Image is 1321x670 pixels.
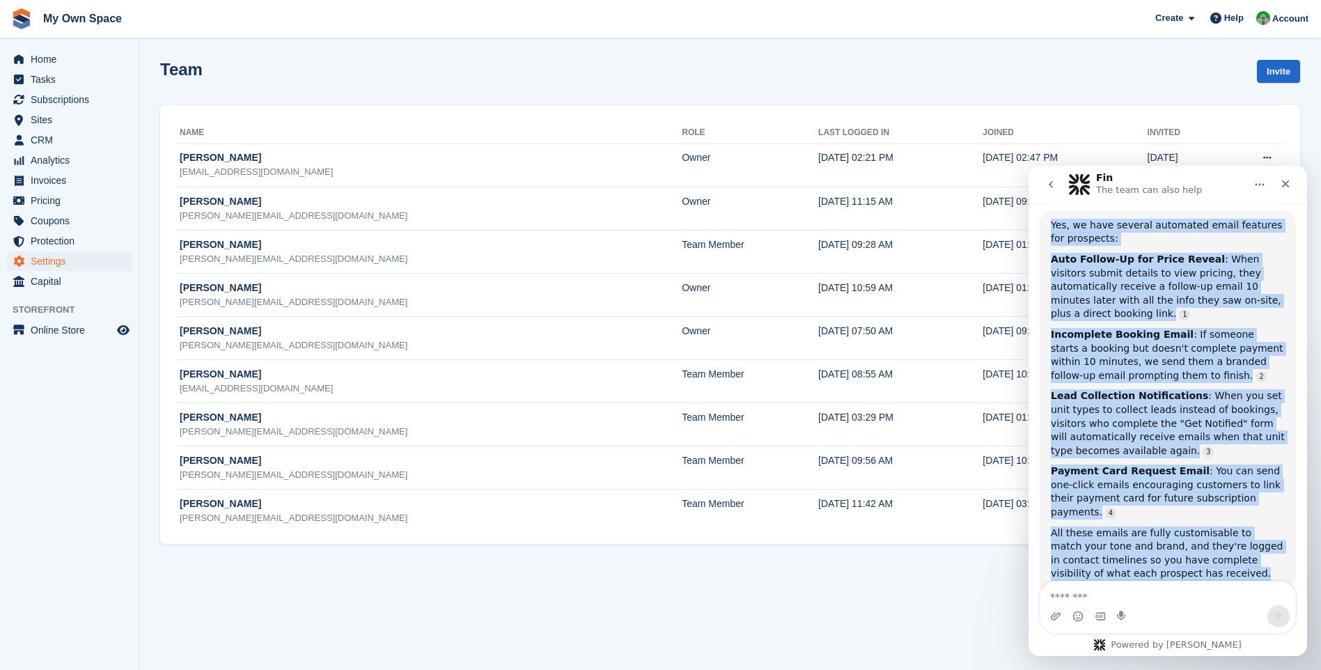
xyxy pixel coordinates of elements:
td: [DATE] 09:41 AM [983,187,1147,230]
a: menu [7,130,132,150]
a: menu [7,272,132,291]
td: [DATE] 07:50 AM [818,317,983,360]
td: [DATE] 10:59 AM [818,273,983,316]
td: [DATE] 09:28 AM [818,230,983,273]
span: Storefront [13,303,139,317]
span: Account [1272,12,1308,26]
td: [DATE] 08:55 AM [818,360,983,403]
div: [PERSON_NAME][EMAIL_ADDRESS][DOMAIN_NAME] [180,209,682,223]
div: [PERSON_NAME] [180,367,682,382]
td: Team Member [682,230,818,273]
td: Team Member [682,490,818,533]
div: [PERSON_NAME] [180,281,682,295]
a: menu [7,70,132,89]
td: [DATE] 02:47 PM [983,143,1147,187]
div: [PERSON_NAME][EMAIL_ADDRESS][DOMAIN_NAME] [180,295,682,309]
th: Joined [983,122,1147,144]
span: Protection [31,231,114,251]
td: [DATE] 11:42 AM [818,490,983,533]
span: CRM [31,130,114,150]
div: [PERSON_NAME][EMAIL_ADDRESS][DOMAIN_NAME] [180,425,682,439]
span: Subscriptions [31,90,114,109]
div: [PERSON_NAME] [180,194,682,209]
a: menu [7,90,132,109]
div: [PERSON_NAME] [180,324,682,338]
td: [DATE] 03:20 PM [983,490,1147,533]
span: Pricing [31,191,114,210]
td: Owner [682,317,818,360]
td: [DATE] 09:25 AM [983,317,1147,360]
span: Capital [31,272,114,291]
span: Create [1155,11,1183,25]
a: menu [7,320,132,340]
div: [PERSON_NAME][EMAIL_ADDRESS][DOMAIN_NAME] [180,468,682,482]
td: Team Member [682,403,818,446]
h1: Team [160,60,203,79]
div: [PERSON_NAME][EMAIL_ADDRESS][DOMAIN_NAME] [180,511,682,525]
img: stora-icon-8386f47178a22dfd0bd8f6a31ec36ba5ce8667c1dd55bd0f319d3a0aa187defe.svg [11,8,32,29]
div: [PERSON_NAME] [180,497,682,511]
th: Name [177,122,682,144]
span: Online Store [31,320,114,340]
div: [PERSON_NAME][EMAIL_ADDRESS][DOMAIN_NAME] [180,252,682,266]
td: Team Member [682,360,818,403]
span: Invoices [31,171,114,190]
span: Coupons [31,211,114,231]
td: [DATE] 02:21 PM [818,143,983,187]
td: Owner [682,143,818,187]
span: Home [31,49,114,69]
div: [PERSON_NAME] [180,150,682,165]
a: menu [7,49,132,69]
a: menu [7,110,132,130]
img: Paula Harris [1256,11,1270,25]
td: Owner [682,273,818,316]
div: [PERSON_NAME] [180,453,682,468]
td: [DATE] 01:09 PM [983,230,1147,273]
span: Analytics [31,150,114,170]
a: menu [7,191,132,210]
a: menu [7,150,132,170]
a: menu [7,171,132,190]
td: [DATE] 03:29 PM [818,403,983,446]
div: [EMAIL_ADDRESS][DOMAIN_NAME] [180,382,682,396]
a: menu [7,231,132,251]
th: Invited [1148,122,1220,144]
td: [DATE] 11:15 AM [818,187,983,230]
td: [DATE] 10:12 AM [983,360,1147,403]
a: menu [7,211,132,231]
span: Sites [31,110,114,130]
td: Owner [682,187,818,230]
td: [DATE] 01:31 PM [983,273,1147,316]
span: Tasks [31,70,114,89]
a: Preview store [115,322,132,338]
th: Last logged in [818,122,983,144]
a: Invite [1257,60,1300,83]
td: [DATE] 10:04 AM [983,446,1147,490]
td: Team Member [682,446,818,490]
div: [EMAIL_ADDRESS][DOMAIN_NAME] [180,165,682,179]
a: menu [7,251,132,271]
